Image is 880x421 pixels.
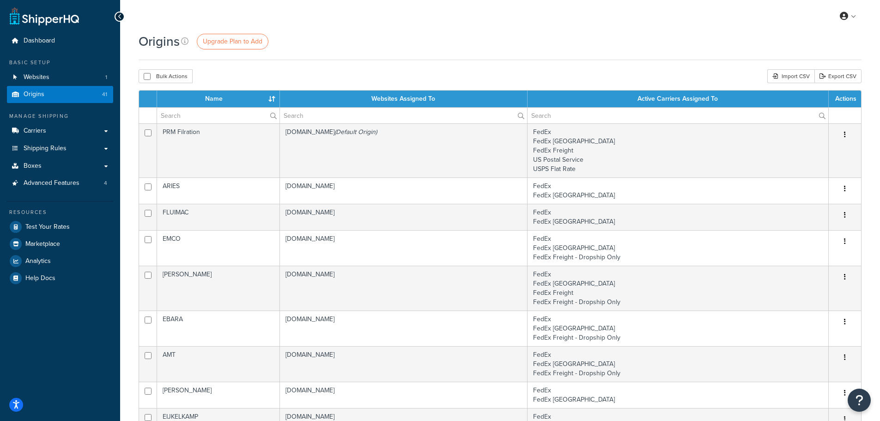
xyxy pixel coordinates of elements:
[7,69,113,86] a: Websites 1
[157,91,280,107] th: Name : activate to sort column ascending
[24,127,46,135] span: Carriers
[7,59,113,67] div: Basic Setup
[24,73,49,81] span: Websites
[528,266,829,311] td: FedEx FedEx [GEOGRAPHIC_DATA] FedEx Freight FedEx Freight - Dropship Only
[24,37,55,45] span: Dashboard
[7,253,113,269] a: Analytics
[157,204,280,230] td: FLUIMAC
[203,37,262,46] span: Upgrade Plan to Add
[7,112,113,120] div: Manage Shipping
[280,91,528,107] th: Websites Assigned To
[7,86,113,103] a: Origins 41
[104,179,107,187] span: 4
[280,204,528,230] td: [DOMAIN_NAME]
[528,346,829,382] td: FedEx FedEx [GEOGRAPHIC_DATA] FedEx Freight - Dropship Only
[7,69,113,86] li: Websites
[157,177,280,204] td: ARIES
[280,177,528,204] td: [DOMAIN_NAME]
[24,145,67,153] span: Shipping Rules
[157,266,280,311] td: [PERSON_NAME]
[7,122,113,140] a: Carriers
[7,236,113,252] a: Marketplace
[157,311,280,346] td: EBARA
[7,270,113,287] a: Help Docs
[767,69,814,83] div: Import CSV
[102,91,107,98] span: 41
[24,162,42,170] span: Boxes
[280,123,528,177] td: [DOMAIN_NAME]
[7,175,113,192] li: Advanced Features
[24,179,79,187] span: Advanced Features
[7,32,113,49] a: Dashboard
[7,86,113,103] li: Origins
[139,32,180,50] h1: Origins
[280,266,528,311] td: [DOMAIN_NAME]
[157,382,280,408] td: [PERSON_NAME]
[829,91,861,107] th: Actions
[157,230,280,266] td: EMCO
[528,177,829,204] td: FedEx FedEx [GEOGRAPHIC_DATA]
[7,219,113,235] a: Test Your Rates
[25,275,55,282] span: Help Docs
[10,7,79,25] a: ShipperHQ Home
[25,223,70,231] span: Test Your Rates
[280,230,528,266] td: [DOMAIN_NAME]
[7,208,113,216] div: Resources
[334,127,377,137] i: (Default Origin)
[139,69,193,83] button: Bulk Actions
[24,91,44,98] span: Origins
[528,108,828,123] input: Search
[528,311,829,346] td: FedEx FedEx [GEOGRAPHIC_DATA] FedEx Freight - Dropship Only
[280,382,528,408] td: [DOMAIN_NAME]
[7,175,113,192] a: Advanced Features 4
[528,382,829,408] td: FedEx FedEx [GEOGRAPHIC_DATA]
[7,140,113,157] a: Shipping Rules
[280,108,527,123] input: Search
[7,158,113,175] a: Boxes
[280,346,528,382] td: [DOMAIN_NAME]
[105,73,107,81] span: 1
[280,311,528,346] td: [DOMAIN_NAME]
[528,91,829,107] th: Active Carriers Assigned To
[157,346,280,382] td: AMT
[157,123,280,177] td: PRM Filration
[848,389,871,412] button: Open Resource Center
[528,123,829,177] td: FedEx FedEx [GEOGRAPHIC_DATA] FedEx Freight US Postal Service USPS Flat Rate
[25,240,60,248] span: Marketplace
[197,34,268,49] a: Upgrade Plan to Add
[25,257,51,265] span: Analytics
[157,108,279,123] input: Search
[528,204,829,230] td: FedEx FedEx [GEOGRAPHIC_DATA]
[528,230,829,266] td: FedEx FedEx [GEOGRAPHIC_DATA] FedEx Freight - Dropship Only
[814,69,862,83] a: Export CSV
